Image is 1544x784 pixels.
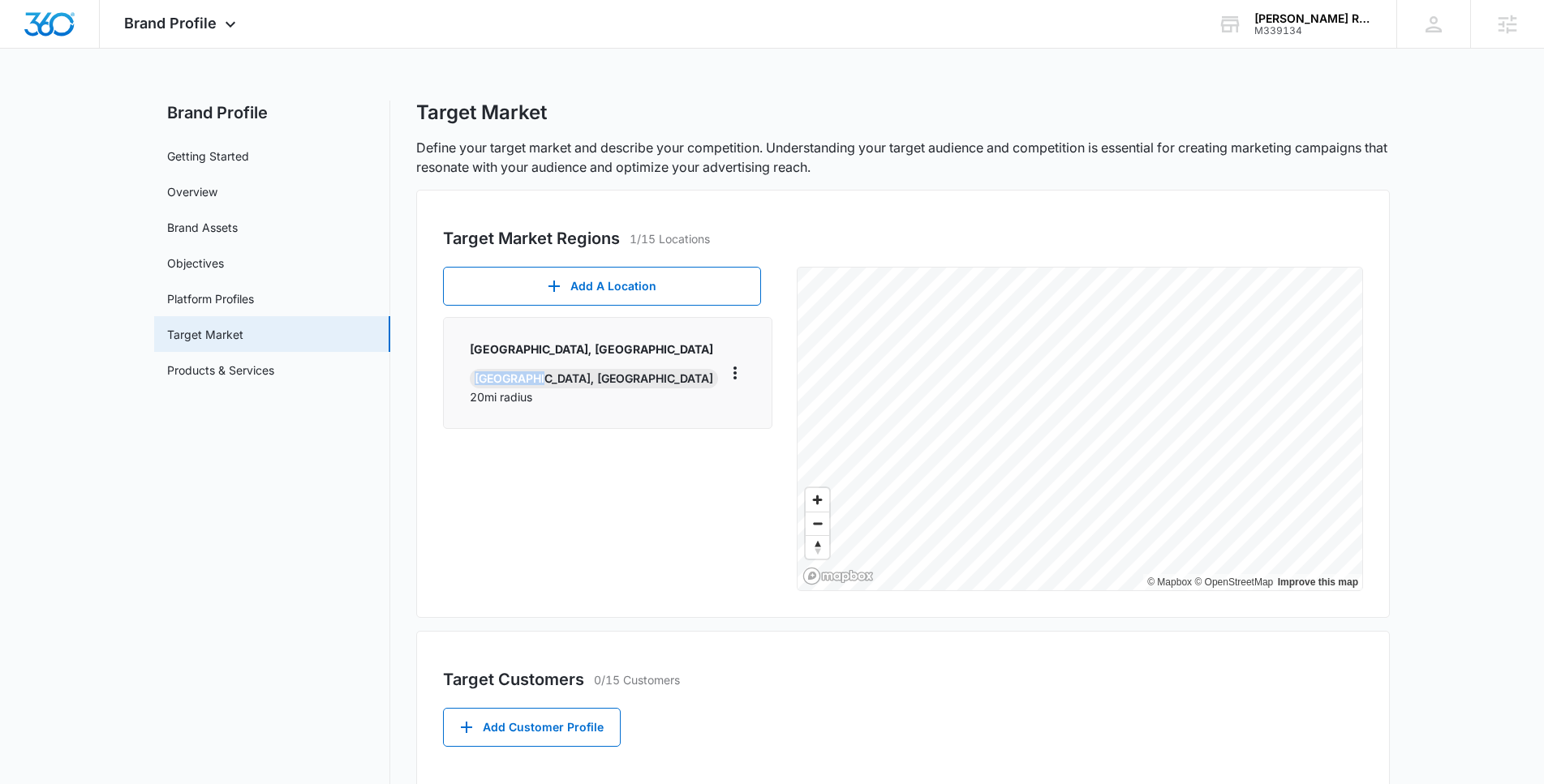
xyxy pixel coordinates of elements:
div: account id [1254,25,1373,36]
a: Platform Profiles [167,290,254,307]
p: 1/15 Locations [630,230,710,247]
a: Overview [167,183,217,200]
a: Mapbox homepage [802,567,874,585]
canvas: Map [798,268,1362,590]
span: Brand Profile [124,15,217,32]
a: OpenStreetMap [1194,576,1273,588]
h1: Target Market [416,101,547,125]
button: Reset bearing to north [806,535,829,559]
a: Products & Services [167,362,274,379]
div: account name [1254,12,1373,25]
button: Zoom in [806,488,829,512]
a: Getting Started [167,148,249,165]
span: 20 mi radius [470,390,532,404]
p: Define your target market and describe your competition. Understanding your target audience and c... [416,138,1390,177]
h2: Brand Profile [154,101,390,125]
a: Objectives [167,255,224,272]
button: Add A Location [443,267,761,306]
div: [GEOGRAPHIC_DATA], [GEOGRAPHIC_DATA] [470,369,718,388]
button: More [725,360,746,386]
a: Brand Assets [167,219,238,236]
a: Target Market [167,326,243,343]
p: [GEOGRAPHIC_DATA], [GEOGRAPHIC_DATA] [470,341,725,358]
span: Reset bearing to north [806,536,829,559]
h3: Target Market Regions [443,226,620,251]
p: 0/15 Customers [594,671,680,688]
a: Improve this map [1278,576,1358,588]
h3: Target Customers [443,667,584,692]
button: Add Customer Profile [443,708,621,747]
button: Zoom out [806,512,829,535]
a: Mapbox [1147,576,1192,588]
